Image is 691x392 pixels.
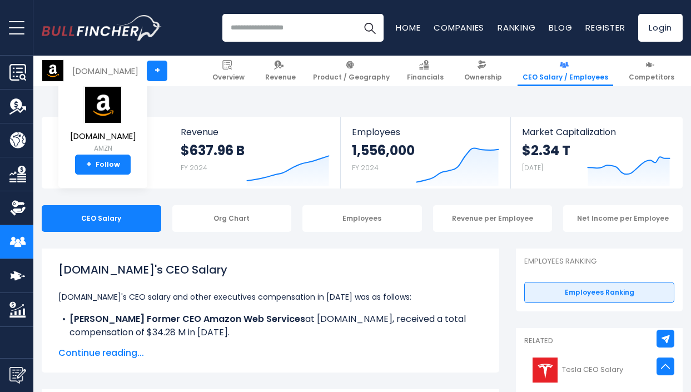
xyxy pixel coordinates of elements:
[207,56,250,86] a: Overview
[356,14,384,42] button: Search
[531,358,559,383] img: TSLA logo
[518,56,613,86] a: CEO Salary / Employees
[58,346,483,360] span: Continue reading...
[511,117,682,188] a: Market Capitalization $2.34 T [DATE]
[147,61,167,81] a: +
[42,15,161,41] a: Go to homepage
[396,22,420,33] a: Home
[302,205,422,232] div: Employees
[522,163,543,172] small: [DATE]
[42,15,162,41] img: Bullfincher logo
[172,205,292,232] div: Org Chart
[434,22,484,33] a: Companies
[181,127,330,137] span: Revenue
[433,205,553,232] div: Revenue per Employee
[83,86,122,123] img: AMZN logo
[524,355,674,385] a: Tesla CEO Salary
[308,56,395,86] a: Product / Geography
[498,22,535,33] a: Ranking
[72,64,138,77] div: [DOMAIN_NAME]
[58,261,483,278] h1: [DOMAIN_NAME]'s CEO Salary
[70,143,136,153] small: AMZN
[181,163,207,172] small: FY 2024
[523,73,608,82] span: CEO Salary / Employees
[522,127,670,137] span: Market Capitalization
[69,312,305,325] b: [PERSON_NAME] Former CEO Amazon Web Services
[629,73,674,82] span: Competitors
[352,142,415,159] strong: 1,556,000
[464,73,502,82] span: Ownership
[524,257,674,266] p: Employees Ranking
[9,200,26,216] img: Ownership
[459,56,507,86] a: Ownership
[260,56,301,86] a: Revenue
[42,60,63,81] img: AMZN logo
[524,336,674,346] p: Related
[75,155,131,175] a: +Follow
[549,22,572,33] a: Blog
[522,142,570,159] strong: $2.34 T
[624,56,679,86] a: Competitors
[352,163,379,172] small: FY 2024
[313,73,390,82] span: Product / Geography
[638,14,683,42] a: Login
[352,127,500,137] span: Employees
[170,117,341,188] a: Revenue $637.96 B FY 2024
[212,73,245,82] span: Overview
[181,142,245,159] strong: $637.96 B
[42,205,161,232] div: CEO Salary
[341,117,511,188] a: Employees 1,556,000 FY 2024
[407,73,444,82] span: Financials
[58,312,483,339] li: at [DOMAIN_NAME], received a total compensation of $34.28 M in [DATE].
[86,160,92,170] strong: +
[265,73,296,82] span: Revenue
[70,132,136,141] span: [DOMAIN_NAME]
[402,56,449,86] a: Financials
[524,282,674,303] a: Employees Ranking
[562,365,623,375] span: Tesla CEO Salary
[563,205,683,232] div: Net Income per Employee
[585,22,625,33] a: Register
[69,86,137,155] a: [DOMAIN_NAME] AMZN
[58,290,483,304] p: [DOMAIN_NAME]'s CEO salary and other executives compensation in [DATE] was as follows:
